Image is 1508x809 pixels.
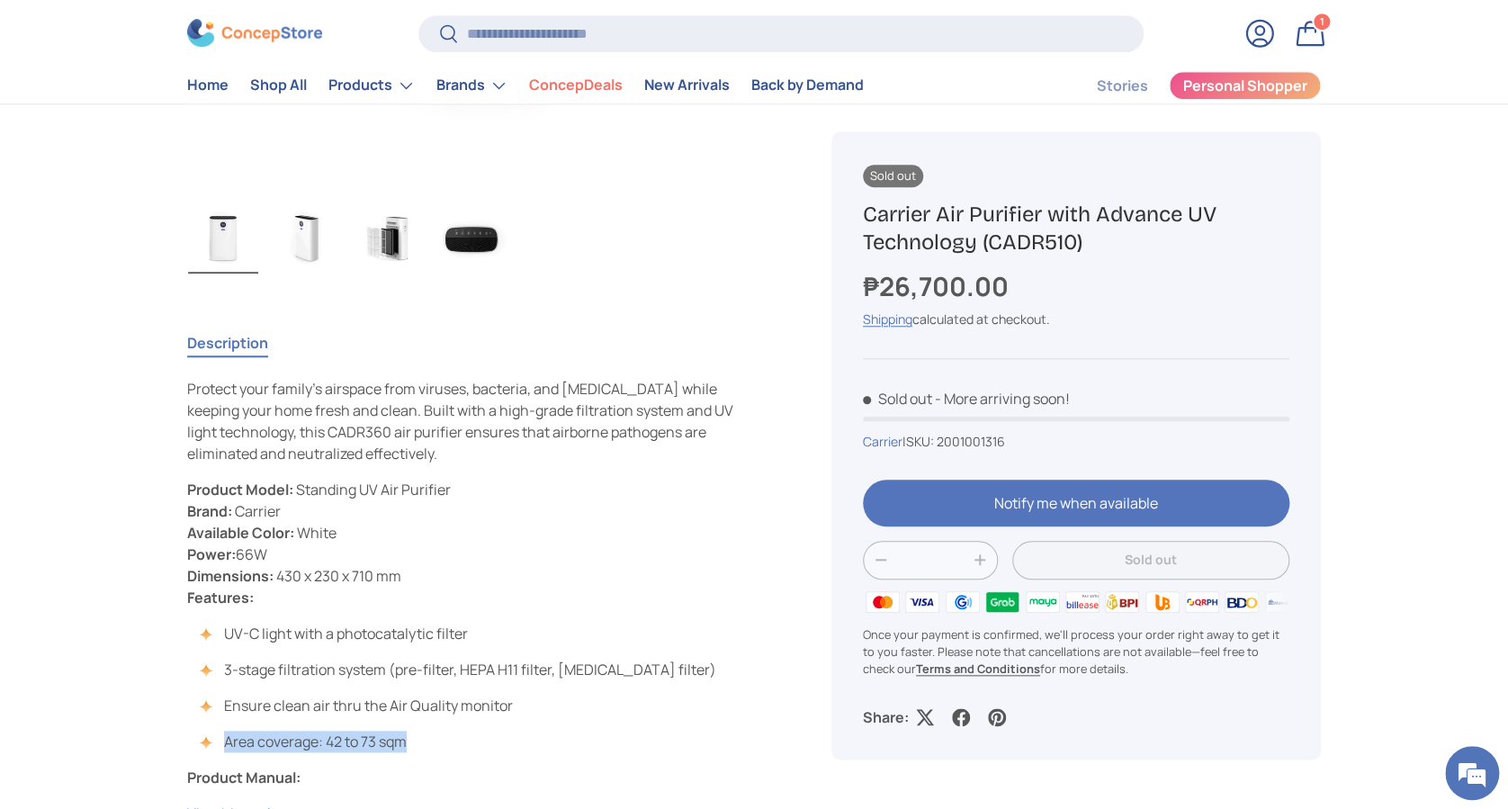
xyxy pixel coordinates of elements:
span: We're online! [104,227,248,409]
a: Carrier [863,433,902,450]
li: UV-C light with a photocatalytic filter [205,623,716,644]
img: ubp [1142,589,1181,616]
img: qrph [1182,589,1222,616]
img: carrier-air-purifier-cadr510-with-advance-uv-technology-full-filters-view-concepstore [354,202,424,274]
span: Sold out [863,165,923,187]
textarea: Type your message and hit 'Enter' [9,491,343,554]
strong: Power: [187,544,236,564]
summary: Products [318,67,426,103]
span: 430 x 230 x 710 mm [274,566,401,586]
span: Sold out [863,389,932,409]
img: master [863,589,902,616]
p: Protect your family's airspace from viruses, bacteria, and [MEDICAL_DATA] while keeping your home... [187,378,745,464]
div: calculated at checkout. [863,310,1289,329]
span: Standing UV Air Purifier [293,480,451,499]
span: 1 [1320,15,1324,29]
span: 66W [236,544,267,564]
strong: Product Model: [187,480,293,499]
span: | [902,433,1005,450]
li: 3-stage filtration system (pre-filter, HEPA H11 filter, [MEDICAL_DATA] filter) [205,659,716,680]
strong: Brand: [187,501,232,521]
img: carrier-air-purifier-cadr510-with-advance-uv-technology-full-top-buttons-view-concepstore [436,202,507,274]
li: Area coverage: 42 to 73 sqm [205,731,716,752]
nav: Primary [187,67,864,103]
span: White [294,523,337,543]
a: Shop All [250,68,307,103]
img: billease [1063,589,1102,616]
img: carrier-air-purifier-cadr510-with-advance-uv-technology-full-view-concepstore [188,202,258,274]
a: New Arrivals [644,68,730,103]
p: Share: [863,707,909,729]
a: ConcepDeals [529,68,623,103]
button: Sold out [1012,541,1289,580]
span: Personal Shopper [1183,79,1307,94]
strong: ₱26,700.00 [863,268,1013,304]
img: metrobank [1262,589,1302,616]
h1: Carrier Air Purifier with Advance UV Technology (CADR510) [863,201,1289,256]
img: ConcepStore [187,20,322,48]
img: bpi [1102,589,1142,616]
summary: Brands [426,67,518,103]
a: Terms and Conditions [916,661,1040,677]
nav: Secondary [1053,67,1321,103]
a: Back by Demand [751,68,864,103]
p: - More arriving soon! [935,389,1070,409]
div: Chat with us now [94,101,302,124]
img: visa [902,589,942,616]
a: Shipping [863,311,912,328]
a: Home [187,68,229,103]
img: grabpay [983,589,1022,616]
img: carrier-air-purifier-cadr510-with-advance-uv-technology-left-side-view-concepstore [271,202,341,274]
img: maya [1022,589,1062,616]
img: bdo [1222,589,1261,616]
li: Ensure clean air thru the Air Quality monitor [205,695,716,716]
button: Description [187,322,268,364]
strong: Features: [187,588,254,607]
div: Minimize live chat window [295,9,338,52]
p: Once your payment is confirmed, we'll process your order right away to get it to you faster. Plea... [863,626,1289,679]
span: SKU: [906,433,934,450]
a: Personal Shopper [1169,71,1321,100]
span: Carrier [232,501,281,521]
strong: Available Color: [187,523,294,543]
strong: Product Manual: [187,768,301,787]
img: gcash [943,589,983,616]
a: Stories [1096,68,1147,103]
strong: Dimensions: [187,566,274,586]
span: 2001001316 [937,433,1005,450]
